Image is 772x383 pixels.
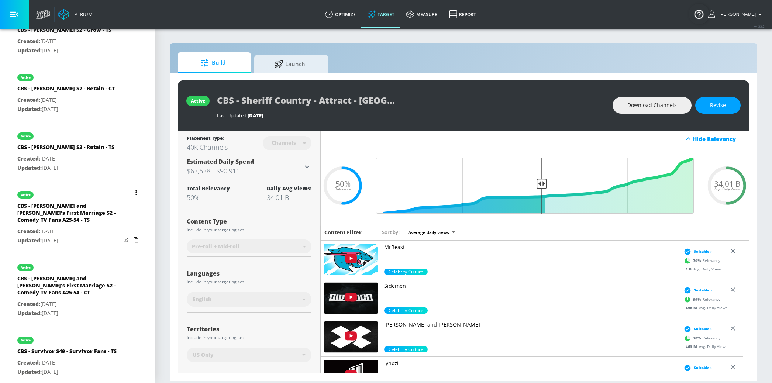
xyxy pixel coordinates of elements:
[710,101,726,110] span: Revise
[17,163,114,173] p: [DATE]
[384,346,428,352] div: 70.0%
[682,255,720,266] div: Relevancy
[187,335,311,340] div: Include in your targeting set
[682,305,727,310] div: Avg. Daily Views
[404,227,458,237] div: Average daily views
[384,282,677,290] p: Sidemen
[686,305,699,310] span: 496 M
[17,368,42,375] span: Updated:
[17,228,40,235] span: Created:
[17,144,114,154] div: CBS - [PERSON_NAME] S2 - Retain - TS
[193,296,211,303] span: English
[187,143,228,152] div: 40K Channels
[384,307,428,314] span: Celebrity Culture
[17,300,121,309] p: [DATE]
[187,348,311,362] div: US Only
[12,66,143,119] div: activeCBS - [PERSON_NAME] S2 - Retain - CTCreated:[DATE]Updated:[DATE]
[362,1,400,28] a: Target
[384,269,428,275] div: 70.0%
[12,184,143,251] div: activeCBS - [PERSON_NAME] and [PERSON_NAME]'s First Marriage S2 - Comedy TV Fans A25-54 - TSCreat...
[693,135,745,142] div: Hide Relevancy
[17,358,117,368] p: [DATE]
[714,187,740,191] span: Avg. Daily Views
[17,105,115,114] p: [DATE]
[17,236,121,245] p: [DATE]
[335,180,351,187] span: 50%
[187,193,230,202] div: 50%
[17,96,40,103] span: Created:
[17,85,115,96] div: CBS - [PERSON_NAME] S2 - Retain - CT
[443,1,482,28] a: Report
[12,125,143,178] div: activeCBS - [PERSON_NAME] S2 - Retain - TSCreated:[DATE]Updated:[DATE]
[12,8,143,61] div: CBS - [PERSON_NAME] S2 - Grow - TSCreated:[DATE]Updated:[DATE]
[21,266,31,269] div: active
[694,249,712,254] span: Suitable ›
[682,286,712,294] div: Suitable ›
[321,131,749,147] div: Hide Relevancy
[384,269,428,275] span: Celebrity Culture
[682,332,720,344] div: Relevancy
[682,248,712,255] div: Suitable ›
[187,135,228,143] div: Placement Type:
[187,326,311,332] div: Territories
[335,187,351,191] span: Relevance
[682,344,727,349] div: Avg. Daily Views
[17,106,42,113] span: Updated:
[187,280,311,284] div: Include in your targeting set
[686,266,693,271] span: 1 B
[384,282,677,307] a: Sidemen
[682,325,712,332] div: Suitable ›
[400,1,443,28] a: measure
[693,335,703,341] span: 70 %
[17,300,40,307] span: Created:
[372,158,697,214] input: Final Threshold
[192,243,239,250] span: Pre-roll + Mid-roll
[187,228,311,232] div: Include in your targeting set
[319,1,362,28] a: optimize
[695,97,741,114] button: Revise
[217,112,605,119] div: Last Updated:
[754,24,765,28] span: v 4.22.2
[187,185,230,192] div: Total Relevancy
[693,258,703,263] span: 70 %
[17,359,40,366] span: Created:
[12,256,143,323] div: activeCBS - [PERSON_NAME] and [PERSON_NAME]'s First Marriage S2 - Comedy TV Fans A25-54 - CTCreat...
[708,10,765,19] button: [PERSON_NAME]
[17,237,42,244] span: Updated:
[17,47,42,54] span: Updated:
[21,134,31,138] div: active
[58,9,93,20] a: Atrium
[17,155,40,162] span: Created:
[193,351,214,359] span: US Only
[267,193,311,202] div: 34.01 B
[694,287,712,293] span: Suitable ›
[613,97,692,114] button: Download Channels
[21,338,31,342] div: active
[627,101,677,110] span: Download Channels
[324,229,362,236] h6: Content Filter
[17,368,117,377] p: [DATE]
[267,185,311,192] div: Daily Avg Views:
[384,321,677,328] p: [PERSON_NAME] and [PERSON_NAME]
[384,360,677,367] p: Jynxzi
[384,346,428,352] span: Celebrity Culture
[17,348,117,358] div: CBS - Survivor S49 - Survivor Fans - TS
[191,98,205,104] div: active
[17,154,114,163] p: [DATE]
[262,55,318,73] span: Launch
[694,365,712,370] span: Suitable ›
[682,294,720,305] div: Relevancy
[187,158,311,176] div: Estimated Daily Spend$63,638 - $90,911
[17,26,111,37] div: CBS - [PERSON_NAME] S2 - Grow - TS
[187,218,311,224] div: Content Type
[384,321,677,346] a: [PERSON_NAME] and [PERSON_NAME]
[17,46,111,55] p: [DATE]
[17,275,121,300] div: CBS - [PERSON_NAME] and [PERSON_NAME]'s First Marriage S2 - Comedy TV Fans A25-54 - CT
[17,164,42,171] span: Updated:
[17,38,40,45] span: Created:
